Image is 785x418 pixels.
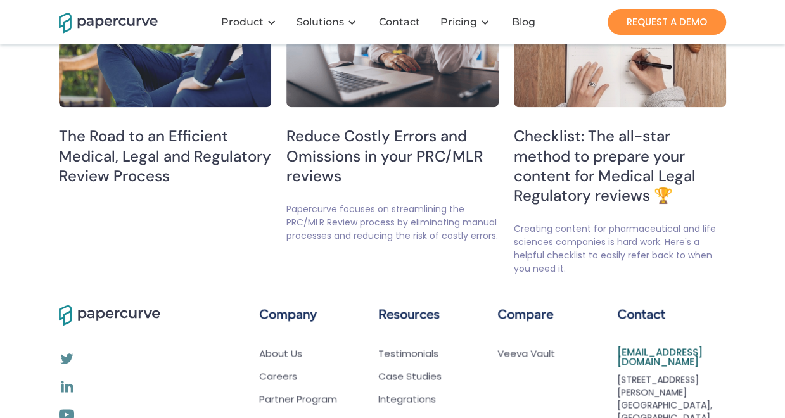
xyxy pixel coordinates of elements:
[617,347,726,366] a: [EMAIL_ADDRESS][DOMAIN_NAME]
[286,1,499,107] img: Reduce Costly Errors and Omissions in your PRC/MLR reviews
[378,347,438,360] a: Testimonials
[440,16,477,28] a: Pricing
[59,1,271,107] img: The Road to an Efficient Medical, Legal and Regulatory Review Process
[297,16,344,28] div: Solutions
[497,347,555,360] a: Veeva Vault
[259,370,337,383] a: Careers
[378,302,440,325] h6: Resources
[497,302,553,325] h6: Compare
[259,302,317,325] h6: Company
[617,302,665,325] h6: Contact
[514,1,726,107] img: Checklist: The all-star method to prepare your content for Medical Legal Regulatory reviews 🏆
[259,347,337,360] a: About Us
[59,11,141,33] a: home
[286,203,499,243] div: Papercurve focuses on streamlining the PRC/MLR Review process by eliminating manual processes and...
[221,16,264,28] div: Product
[286,126,499,186] h5: Reduce Costly Errors and Omissions in your PRC/MLR reviews
[59,1,271,203] a: The Road to an Efficient Medical, Legal and Regulatory Review ProcessThe Road to an Efficient Med...
[289,3,369,41] div: Solutions
[378,370,442,383] a: Case Studies
[59,126,271,186] h5: The Road to an Efficient Medical, Legal and Regulatory Review Process
[378,393,436,405] a: Integrations
[214,3,289,41] div: Product
[502,16,548,28] a: Blog
[608,9,726,35] a: REQUEST A DEMO
[512,16,535,28] div: Blog
[286,1,499,243] a: Reduce Costly Errors and Omissions in your PRC/MLR reviewsReduce Costly Errors and Omissions in y...
[379,16,420,28] div: Contact
[514,126,726,205] h5: Checklist: The all-star method to prepare your content for Medical Legal Regulatory reviews 🏆
[514,222,726,275] div: Creating content for pharmaceutical and life sciences companies is hard work. Here's a helpful ch...
[369,16,433,28] a: Contact
[433,3,502,41] div: Pricing
[259,393,337,405] a: Partner Program
[514,1,726,275] a: Checklist: The all-star method to prepare your content for Medical Legal Regulatory reviews 🏆Chec...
